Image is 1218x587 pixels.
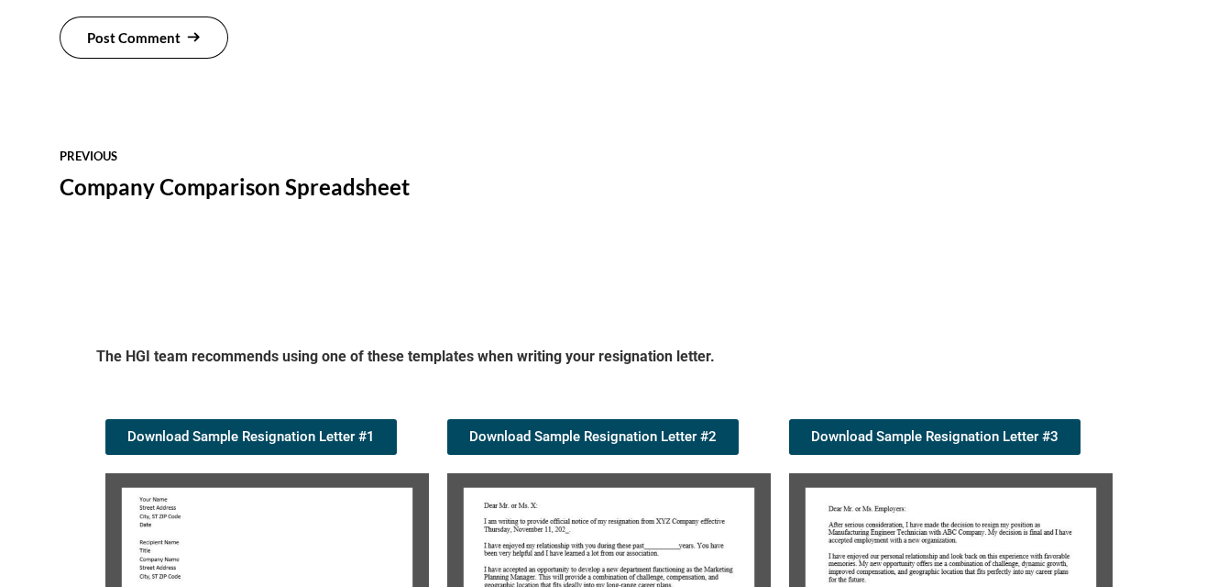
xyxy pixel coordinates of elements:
[105,419,397,455] a: Download Sample Resignation Letter #1
[60,132,609,220] a: previous Company Comparison Spreadsheet
[811,430,1059,444] span: Download Sample Resignation Letter #3
[469,430,717,444] span: Download Sample Resignation Letter #2
[96,347,1123,373] h5: The HGI team recommends using one of these templates when writing your resignation letter.
[60,172,609,203] div: Company Comparison Spreadsheet
[127,430,375,444] span: Download Sample Resignation Letter #1
[447,419,739,455] a: Download Sample Resignation Letter #2
[789,419,1081,455] a: Download Sample Resignation Letter #3
[60,150,609,162] div: previous
[87,29,181,46] span: Post Comment
[60,17,229,59] button: Post Comment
